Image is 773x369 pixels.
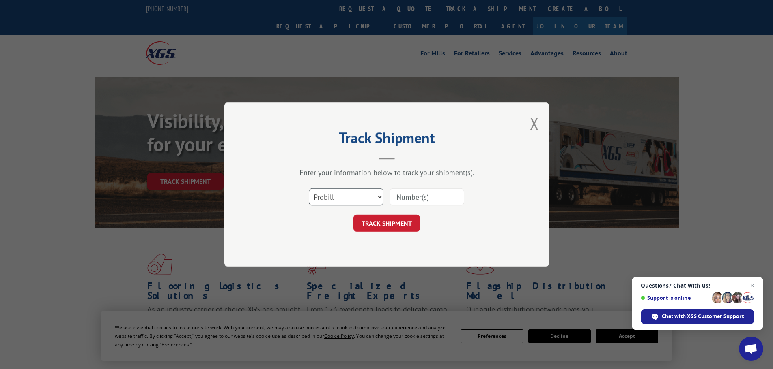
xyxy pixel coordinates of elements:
[530,113,539,134] button: Close modal
[641,282,754,289] span: Questions? Chat with us!
[390,188,464,205] input: Number(s)
[265,168,508,177] div: Enter your information below to track your shipment(s).
[662,313,744,320] span: Chat with XGS Customer Support
[641,309,754,324] div: Chat with XGS Customer Support
[265,132,508,147] h2: Track Shipment
[739,337,763,361] div: Open chat
[353,215,420,232] button: TRACK SHIPMENT
[641,295,709,301] span: Support is online
[747,281,757,290] span: Close chat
